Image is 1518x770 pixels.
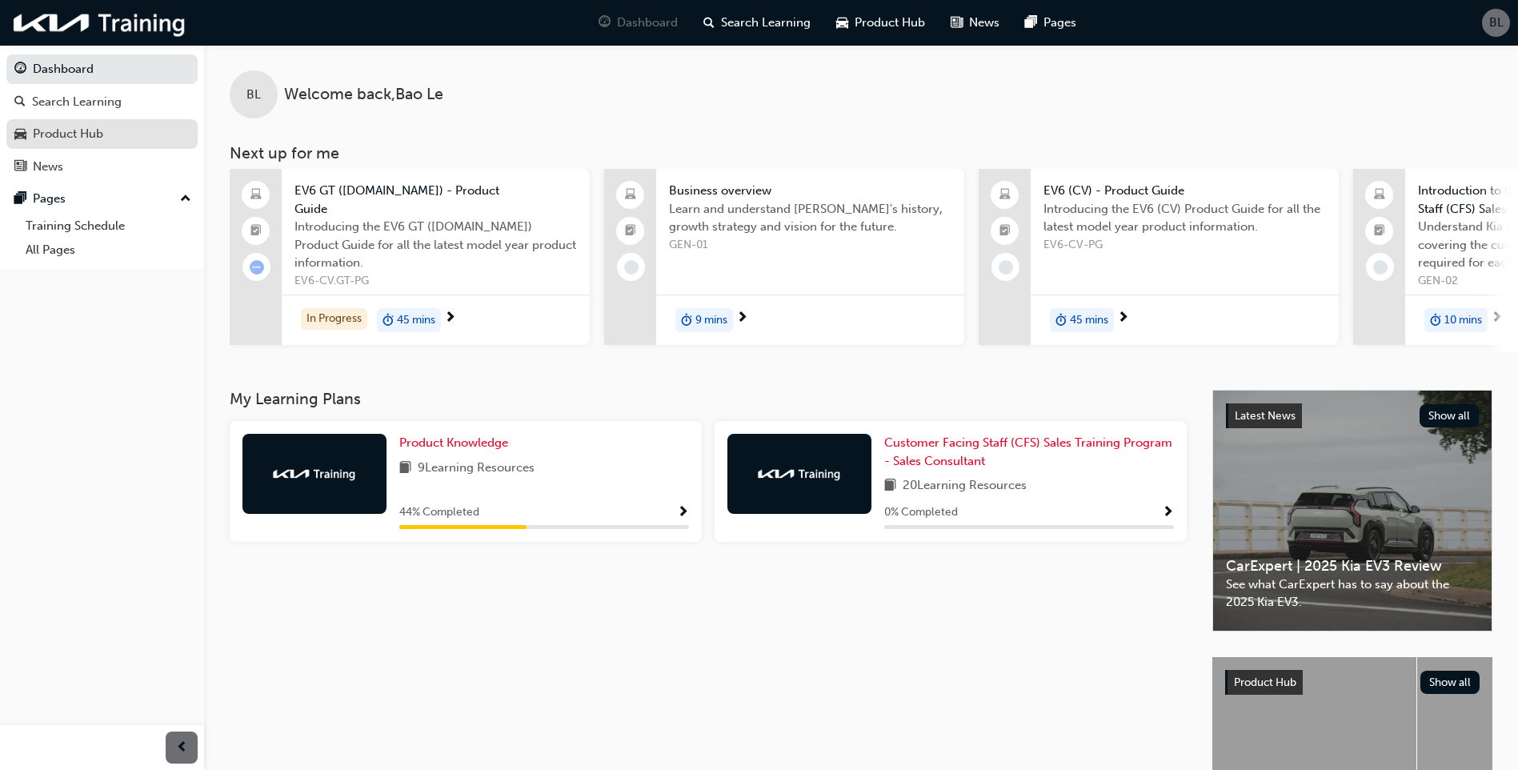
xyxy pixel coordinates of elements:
span: news-icon [14,160,26,174]
span: See what CarExpert has to say about the 2025 Kia EV3. [1226,575,1479,612]
span: duration-icon [1055,310,1067,331]
span: Show Progress [677,506,689,520]
span: EV6 GT ([DOMAIN_NAME]) - Product Guide [294,182,577,218]
span: booktick-icon [625,221,636,242]
a: Product HubShow all [1225,670,1480,696]
span: next-icon [1491,311,1503,326]
a: pages-iconPages [1012,6,1089,39]
span: booktick-icon [1374,221,1385,242]
span: Introducing the EV6 GT ([DOMAIN_NAME]) Product Guide for all the latest model year product inform... [294,218,577,272]
a: Latest NewsShow allCarExpert | 2025 Kia EV3 ReviewSee what CarExpert has to say about the 2025 Ki... [1212,390,1492,632]
h3: Next up for me [204,144,1518,162]
a: Latest NewsShow all [1226,403,1479,429]
button: BL [1482,9,1510,37]
span: pages-icon [14,192,26,207]
span: book-icon [399,459,411,479]
span: next-icon [444,311,456,326]
span: EV6-CV.GT-PG [294,272,577,291]
a: EV6 (CV) - Product GuideIntroducing the EV6 (CV) Product Guide for all the latest model year prod... [979,169,1339,345]
span: Product Hub [1234,676,1296,689]
img: kia-training [755,466,843,482]
button: Show Progress [677,503,689,523]
span: laptop-icon [999,185,1011,206]
div: Product Hub [33,125,103,143]
span: 10 mins [1444,311,1482,330]
span: Dashboard [617,14,678,32]
div: News [33,158,63,176]
span: CarExpert | 2025 Kia EV3 Review [1226,557,1479,575]
span: laptop-icon [625,185,636,206]
span: Product Hub [855,14,925,32]
span: 20 Learning Resources [903,476,1027,496]
span: news-icon [951,13,963,33]
span: BL [1489,14,1504,32]
span: GEN-01 [669,236,951,255]
span: 44 % Completed [399,503,479,522]
span: News [969,14,999,32]
span: BL [246,86,261,104]
a: Training Schedule [19,214,198,239]
span: Introducing the EV6 (CV) Product Guide for all the latest model year product information. [1043,200,1326,236]
a: All Pages [19,238,198,263]
span: Show Progress [1162,506,1174,520]
a: EV6 GT ([DOMAIN_NAME]) - Product GuideIntroducing the EV6 GT ([DOMAIN_NAME]) Product Guide for al... [230,169,590,345]
span: Customer Facing Staff (CFS) Sales Training Program - Sales Consultant [884,435,1172,468]
span: book-icon [884,476,896,496]
a: guage-iconDashboard [586,6,691,39]
span: Latest News [1235,409,1296,423]
span: pages-icon [1025,13,1037,33]
span: learningRecordVerb_ATTEMPT-icon [250,260,264,275]
a: search-iconSearch Learning [691,6,823,39]
span: Business overview [669,182,951,200]
div: Pages [33,190,66,208]
span: 45 mins [1070,311,1108,330]
a: News [6,152,198,182]
h3: My Learning Plans [230,390,1187,408]
span: guage-icon [599,13,611,33]
img: kia-training [270,466,358,482]
span: duration-icon [681,310,692,331]
span: learningRecordVerb_NONE-icon [1373,260,1388,275]
span: laptop-icon [250,185,262,206]
span: 0 % Completed [884,503,958,522]
a: news-iconNews [938,6,1012,39]
span: duration-icon [383,310,394,331]
span: Search Learning [721,14,811,32]
span: duration-icon [1430,310,1441,331]
a: Product Hub [6,119,198,149]
span: guage-icon [14,62,26,77]
span: EV6 (CV) - Product Guide [1043,182,1326,200]
span: booktick-icon [999,221,1011,242]
span: learningRecordVerb_NONE-icon [624,260,639,275]
button: Pages [6,184,198,214]
button: Show Progress [1162,503,1174,523]
button: Show all [1420,404,1480,427]
a: Product Knowledge [399,434,515,452]
span: laptop-icon [1374,185,1385,206]
span: Product Knowledge [399,435,508,450]
span: car-icon [14,127,26,142]
a: Dashboard [6,54,198,84]
button: DashboardSearch LearningProduct HubNews [6,51,198,184]
a: Customer Facing Staff (CFS) Sales Training Program - Sales Consultant [884,434,1174,470]
span: prev-icon [176,738,188,758]
a: kia-training [8,6,192,39]
span: up-icon [180,189,191,210]
span: booktick-icon [250,221,262,242]
span: car-icon [836,13,848,33]
span: learningRecordVerb_NONE-icon [999,260,1013,275]
span: search-icon [703,13,715,33]
span: EV6-CV-PG [1043,236,1326,255]
span: 9 mins [695,311,727,330]
a: Business overviewLearn and understand [PERSON_NAME]'s history, growth strategy and vision for the... [604,169,964,345]
div: In Progress [301,308,367,330]
span: next-icon [1117,311,1129,326]
span: next-icon [736,311,748,326]
span: Pages [1043,14,1076,32]
a: Search Learning [6,87,198,117]
span: Learn and understand [PERSON_NAME]'s history, growth strategy and vision for the future. [669,200,951,236]
button: Show all [1420,671,1480,694]
span: Welcome back , Bao Le [284,86,443,104]
span: 9 Learning Resources [418,459,535,479]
